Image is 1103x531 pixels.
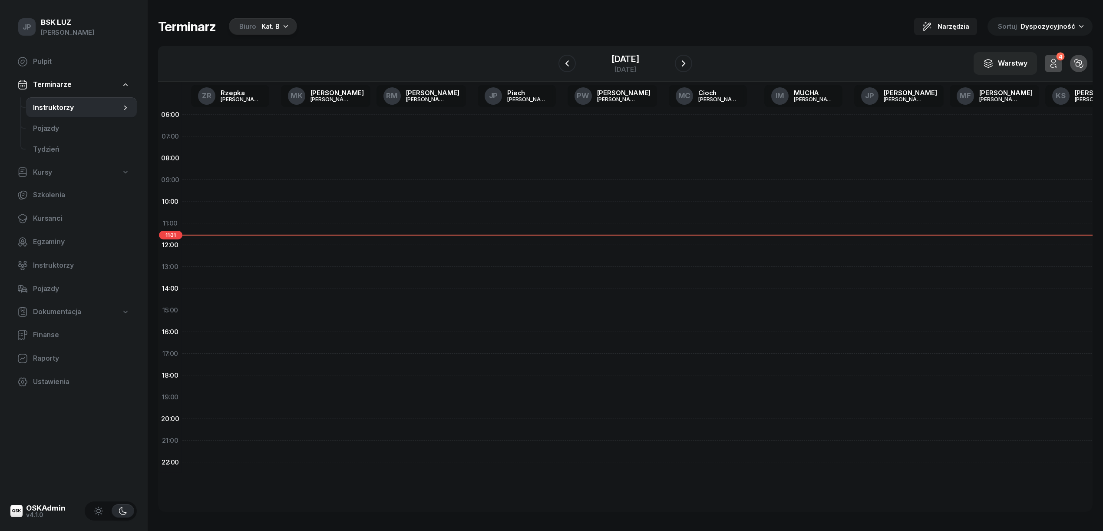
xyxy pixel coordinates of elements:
[33,236,130,248] span: Egzaminy
[979,96,1021,102] div: [PERSON_NAME]
[950,85,1040,107] a: MF[PERSON_NAME][PERSON_NAME]
[158,169,182,191] div: 09:00
[239,21,256,32] div: Biuro
[406,90,459,96] div: [PERSON_NAME]
[191,85,269,107] a: ZRRzepka[PERSON_NAME]
[158,278,182,299] div: 14:00
[158,147,182,169] div: 08:00
[854,85,944,107] a: JP[PERSON_NAME][PERSON_NAME]
[158,386,182,408] div: 19:00
[291,92,303,100] span: MK
[221,90,262,96] div: Rzepka
[33,306,81,318] span: Dokumentacja
[41,19,94,26] div: BSK LUZ
[158,299,182,321] div: 15:00
[698,96,740,102] div: [PERSON_NAME]
[577,92,589,100] span: PW
[10,163,137,183] a: Kursy
[10,302,137,322] a: Dokumentacja
[10,185,137,206] a: Szkolenia
[1045,55,1062,72] button: 4
[33,260,130,271] span: Instruktorzy
[33,329,130,341] span: Finanse
[10,372,137,392] a: Ustawienia
[26,97,137,118] a: Instruktorzy
[10,208,137,229] a: Kursanci
[310,96,352,102] div: [PERSON_NAME]
[938,21,969,32] span: Narzędzia
[1020,22,1075,30] span: Dyspozycyjność
[261,21,280,32] div: Kat. B
[158,343,182,365] div: 17:00
[776,92,785,100] span: IM
[406,96,448,102] div: [PERSON_NAME]
[376,85,466,107] a: RM[PERSON_NAME][PERSON_NAME]
[10,279,137,299] a: Pojazdy
[158,321,182,343] div: 16:00
[914,18,977,35] button: Narzędzia
[974,52,1037,75] button: Warstwy
[33,56,130,67] span: Pulpit
[597,96,639,102] div: [PERSON_NAME]
[764,85,842,107] a: IMMUCHA[PERSON_NAME]
[158,451,182,473] div: 22:00
[865,92,874,100] span: JP
[158,234,182,256] div: 12:00
[983,58,1027,69] div: Warstwy
[10,348,137,369] a: Raporty
[10,51,137,72] a: Pulpit
[310,90,364,96] div: [PERSON_NAME]
[794,90,836,96] div: MUCHA
[33,283,130,295] span: Pojazdy
[158,126,182,147] div: 07:00
[26,512,66,518] div: v4.1.0
[158,365,182,386] div: 18:00
[10,325,137,345] a: Finanse
[568,85,657,107] a: PW[PERSON_NAME][PERSON_NAME]
[226,18,297,35] button: BiuroKat. B
[998,21,1019,32] span: Sortuj
[386,92,398,100] span: RM
[26,118,137,139] a: Pojazdy
[158,212,182,234] div: 11:00
[987,17,1093,36] button: Sortuj Dyspozycyjność
[10,255,137,276] a: Instruktorzy
[611,66,639,73] div: [DATE]
[202,92,211,100] span: ZR
[884,96,925,102] div: [PERSON_NAME]
[669,85,747,107] a: MCCioch[PERSON_NAME]
[507,96,549,102] div: [PERSON_NAME]
[158,408,182,430] div: 20:00
[281,85,371,107] a: MK[PERSON_NAME][PERSON_NAME]
[478,85,556,107] a: JPPiech[PERSON_NAME]
[33,213,130,224] span: Kursanci
[23,23,32,31] span: JP
[158,19,216,34] h1: Terminarz
[979,90,1033,96] div: [PERSON_NAME]
[33,102,121,113] span: Instruktorzy
[158,256,182,278] div: 13:00
[698,90,740,96] div: Cioch
[960,92,971,100] span: MF
[794,96,836,102] div: [PERSON_NAME]
[33,144,130,155] span: Tydzień
[33,189,130,201] span: Szkolenia
[597,90,651,96] div: [PERSON_NAME]
[611,55,639,63] div: [DATE]
[33,123,130,134] span: Pojazdy
[33,79,71,90] span: Terminarze
[678,92,691,100] span: MC
[10,232,137,252] a: Egzaminy
[26,504,66,512] div: OSKAdmin
[158,191,182,212] div: 10:00
[10,75,137,95] a: Terminarze
[10,505,23,517] img: logo-xs@2x.png
[1056,53,1064,61] div: 4
[884,90,937,96] div: [PERSON_NAME]
[26,139,137,160] a: Tydzień
[1056,92,1066,100] span: KS
[507,90,549,96] div: Piech
[158,430,182,451] div: 21:00
[158,104,182,126] div: 06:00
[33,376,130,388] span: Ustawienia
